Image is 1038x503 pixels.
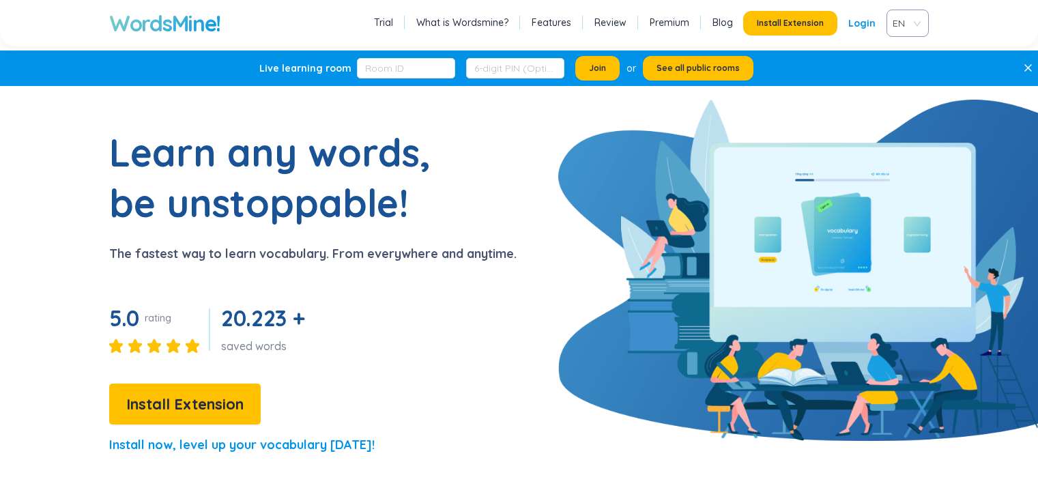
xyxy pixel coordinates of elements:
[126,392,244,416] span: Install Extension
[589,63,606,74] span: Join
[712,16,733,29] a: Blog
[145,311,171,325] div: rating
[466,58,564,78] input: 6-digit PIN (Optional)
[259,61,351,75] div: Live learning room
[109,10,220,37] a: WordsMine!
[109,127,450,228] h1: Learn any words, be unstoppable!
[626,61,636,76] div: or
[643,56,753,81] button: See all public rooms
[893,13,917,33] span: VIE
[650,16,689,29] a: Premium
[848,11,876,35] a: Login
[594,16,626,29] a: Review
[109,304,139,332] span: 5.0
[109,399,261,412] a: Install Extension
[221,339,310,354] div: saved words
[743,11,837,35] button: Install Extension
[109,435,375,455] p: Install now, level up your vocabulary [DATE]!
[221,304,304,332] span: 20.223 +
[357,58,455,78] input: Room ID
[757,18,824,29] span: Install Extension
[575,56,620,81] button: Join
[109,384,261,425] button: Install Extension
[532,16,571,29] a: Features
[657,63,740,74] span: See all public rooms
[109,244,517,263] p: The fastest way to learn vocabulary. From everywhere and anytime.
[416,16,508,29] a: What is Wordsmine?
[374,16,393,29] a: Trial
